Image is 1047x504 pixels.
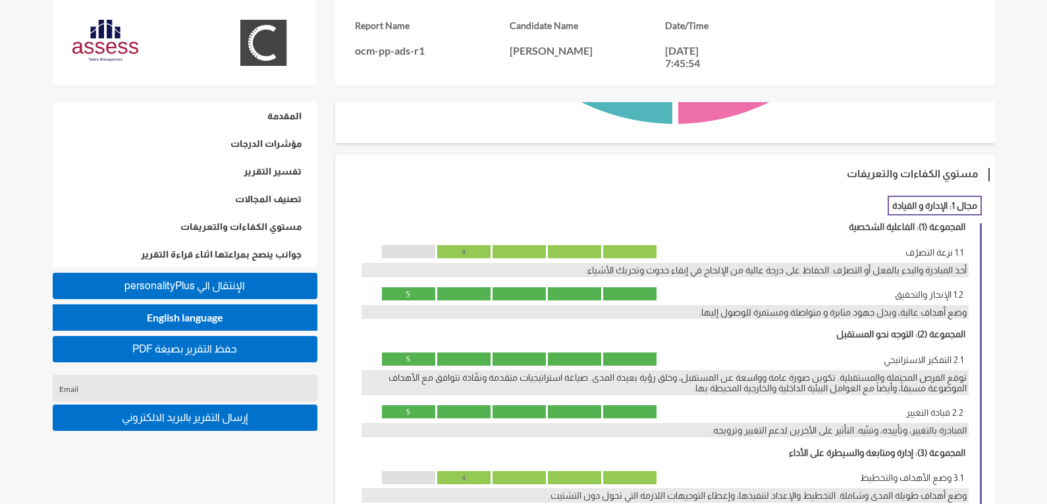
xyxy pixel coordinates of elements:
div: 5 [382,352,435,366]
h3: مستوي الكفاءات والتعريفات [844,165,982,182]
div: 4 [437,245,491,258]
p: [DATE] 7:45:54 [665,44,724,69]
div: المبادرة بالتغيير، وتأييده، وتبنّيه. التأثير على الأخرين لدعم التغيير وترويجه. [362,423,969,437]
h3: Date/Time [665,20,820,31]
a: تصنيف المجالات [53,185,317,213]
p: 3.1 وضع الأهداف والتخطيط [664,472,963,483]
div: 5 [382,405,435,418]
button: English language [53,304,317,331]
a: المقدمة [53,102,317,130]
p: [PERSON_NAME] [510,44,664,57]
div: 5 [382,287,435,300]
img: AssessLogoo.svg [72,20,138,61]
button: إرسال التقرير بالبريد الالكتروني [53,405,317,431]
div: أخذ المبادرة والبدء بالفعل أو التصرُف. الحفاظ على درجة عالية من الإلحاح في إبقاء حدوث وتحريك الأش... [362,263,969,277]
p: 2.2 قيادة التغيير [664,407,963,418]
a: مؤشرات الدرجات [53,130,317,157]
span: personalityPlus اﻹنتقال الي [124,280,245,291]
div: وضع أهداف طويلة المدى وشاملة. التخطيط والإعداد لتنفيذها، وإعطاء التوجيهات اللازمة التي تحول دون ا... [362,488,969,503]
h3: مجال 1: الإدارة و القيادة [888,196,982,215]
a: جوانب ينصح بمراعتها اثناء قراءة التقرير [53,240,317,268]
a: تفسير التقرير [53,157,317,185]
div: وضع أهداف عالية، وبذل جهود مثابرة و متواصلة ومستمرة للوصول إليها. [362,305,969,320]
img: OCM.svg [230,20,296,66]
h4: المجموعة (3): إدارة ومتابعة والسيطرة على الأداء [786,444,969,461]
button: personalityPlus اﻹنتقال الي [53,273,317,299]
span: PDF حفظ التقرير بصيغة [132,343,237,354]
div: 4 [437,471,491,484]
p: 1.1 نزعة التصرُف [664,247,963,258]
a: مستوي الكفاءات والتعريفات [53,213,317,240]
p: ocm-pp-ads-r1 [355,44,510,57]
button: PDF حفظ التقرير بصيغة [53,336,317,362]
p: 2.1 التفكير الاستراتيجي [664,354,963,365]
p: 1.2 الإنجاز والتحقيق [664,289,963,300]
div: توقع الفرص المحتملة والمستقبلية. تكوين صورة عامة وواسعة عن المستقبل، وخلق رؤية بعيدة المدى. صياغة... [362,370,969,395]
span: إرسال التقرير بالبريد الالكتروني [122,412,248,423]
h3: Candidate Name [510,20,664,31]
h4: المجموعة (1): الفاعلية الشخصية [846,218,969,235]
span: English language [147,311,223,323]
h3: Report Name [355,20,510,31]
h4: المجموعة (2): التوجه نحو المستقبل [833,325,969,343]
